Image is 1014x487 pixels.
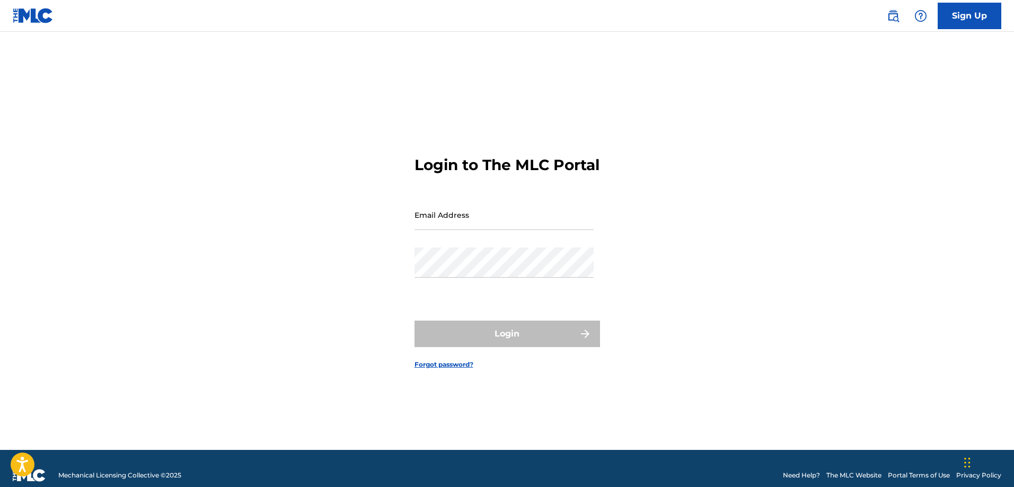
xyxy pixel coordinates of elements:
iframe: Chat Widget [961,436,1014,487]
a: Forgot password? [415,360,473,369]
img: MLC Logo [13,8,54,23]
img: logo [13,469,46,482]
a: Portal Terms of Use [888,471,950,480]
a: Need Help? [783,471,820,480]
a: The MLC Website [826,471,881,480]
span: Mechanical Licensing Collective © 2025 [58,471,181,480]
img: search [887,10,900,22]
a: Sign Up [938,3,1001,29]
div: Help [910,5,931,26]
a: Public Search [883,5,904,26]
img: help [914,10,927,22]
div: Drag [964,447,971,479]
h3: Login to The MLC Portal [415,156,599,174]
a: Privacy Policy [956,471,1001,480]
